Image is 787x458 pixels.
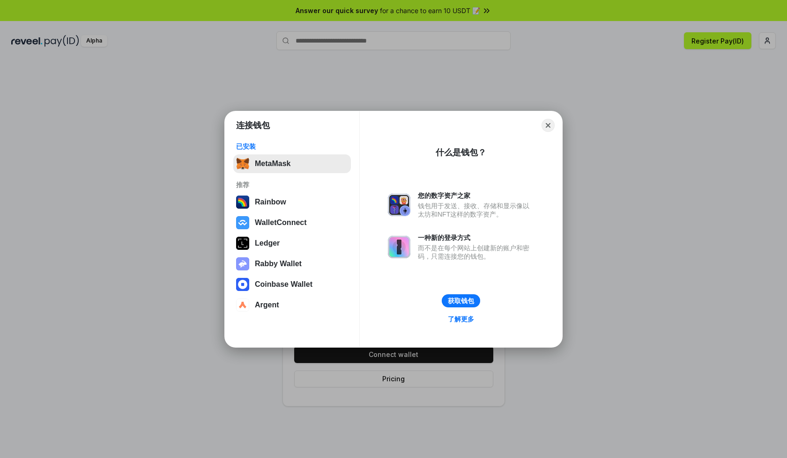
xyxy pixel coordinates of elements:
[233,193,351,211] button: Rainbow
[448,315,474,323] div: 了解更多
[236,216,249,229] img: svg+xml,%3Csvg%20width%3D%2228%22%20height%3D%2228%22%20viewBox%3D%220%200%2028%2028%22%20fill%3D...
[236,237,249,250] img: svg+xml,%3Csvg%20xmlns%3D%22http%3A%2F%2Fwww.w3.org%2F2000%2Fsvg%22%20width%3D%2228%22%20height%3...
[233,154,351,173] button: MetaMask
[236,196,249,209] img: svg+xml,%3Csvg%20width%3D%22120%22%20height%3D%22120%22%20viewBox%3D%220%200%20120%20120%22%20fil...
[436,147,486,158] div: 什么是钱包？
[233,213,351,232] button: WalletConnect
[388,236,410,258] img: svg+xml,%3Csvg%20xmlns%3D%22http%3A%2F%2Fwww.w3.org%2F2000%2Fsvg%22%20fill%3D%22none%22%20viewBox...
[236,157,249,170] img: svg+xml,%3Csvg%20fill%3D%22none%22%20height%3D%2233%22%20viewBox%3D%220%200%2035%2033%22%20width%...
[418,202,534,218] div: 钱包用于发送、接收、存储和显示像以太坊和NFT这样的数字资产。
[442,313,480,325] a: 了解更多
[233,296,351,314] button: Argent
[255,280,312,289] div: Coinbase Wallet
[236,298,249,312] img: svg+xml,%3Csvg%20width%3D%2228%22%20height%3D%2228%22%20viewBox%3D%220%200%2028%2028%22%20fill%3D...
[236,120,270,131] h1: 连接钱包
[236,142,348,151] div: 已安装
[418,244,534,261] div: 而不是在每个网站上创建新的账户和密码，只需连接您的钱包。
[448,297,474,305] div: 获取钱包
[255,239,280,247] div: Ledger
[233,254,351,273] button: Rabby Wallet
[236,257,249,270] img: svg+xml,%3Csvg%20xmlns%3D%22http%3A%2F%2Fwww.w3.org%2F2000%2Fsvg%22%20fill%3D%22none%22%20viewBox...
[442,294,480,307] button: 获取钱包
[233,234,351,253] button: Ledger
[255,160,290,168] div: MetaMask
[418,233,534,242] div: 一种新的登录方式
[255,218,307,227] div: WalletConnect
[418,191,534,200] div: 您的数字资产之家
[236,181,348,189] div: 推荐
[388,194,410,216] img: svg+xml,%3Csvg%20xmlns%3D%22http%3A%2F%2Fwww.w3.org%2F2000%2Fsvg%22%20fill%3D%22none%22%20viewBox...
[233,275,351,294] button: Coinbase Wallet
[255,301,279,309] div: Argent
[542,119,555,132] button: Close
[236,278,249,291] img: svg+xml,%3Csvg%20width%3D%2228%22%20height%3D%2228%22%20viewBox%3D%220%200%2028%2028%22%20fill%3D...
[255,198,286,206] div: Rainbow
[255,260,302,268] div: Rabby Wallet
